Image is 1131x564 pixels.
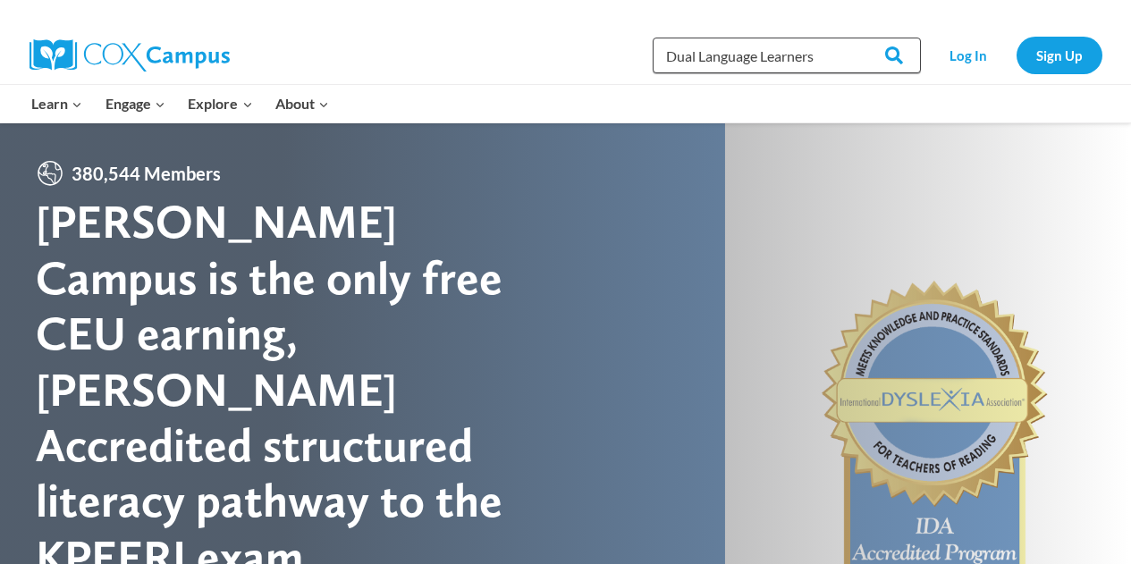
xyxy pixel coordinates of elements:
[21,85,341,122] nav: Primary Navigation
[64,159,228,188] span: 380,544 Members
[930,37,1102,73] nav: Secondary Navigation
[177,85,265,122] button: Child menu of Explore
[930,37,1008,73] a: Log In
[30,39,230,72] img: Cox Campus
[21,85,95,122] button: Child menu of Learn
[264,85,341,122] button: Child menu of About
[653,38,921,73] input: Search Cox Campus
[1017,37,1102,73] a: Sign Up
[94,85,177,122] button: Child menu of Engage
